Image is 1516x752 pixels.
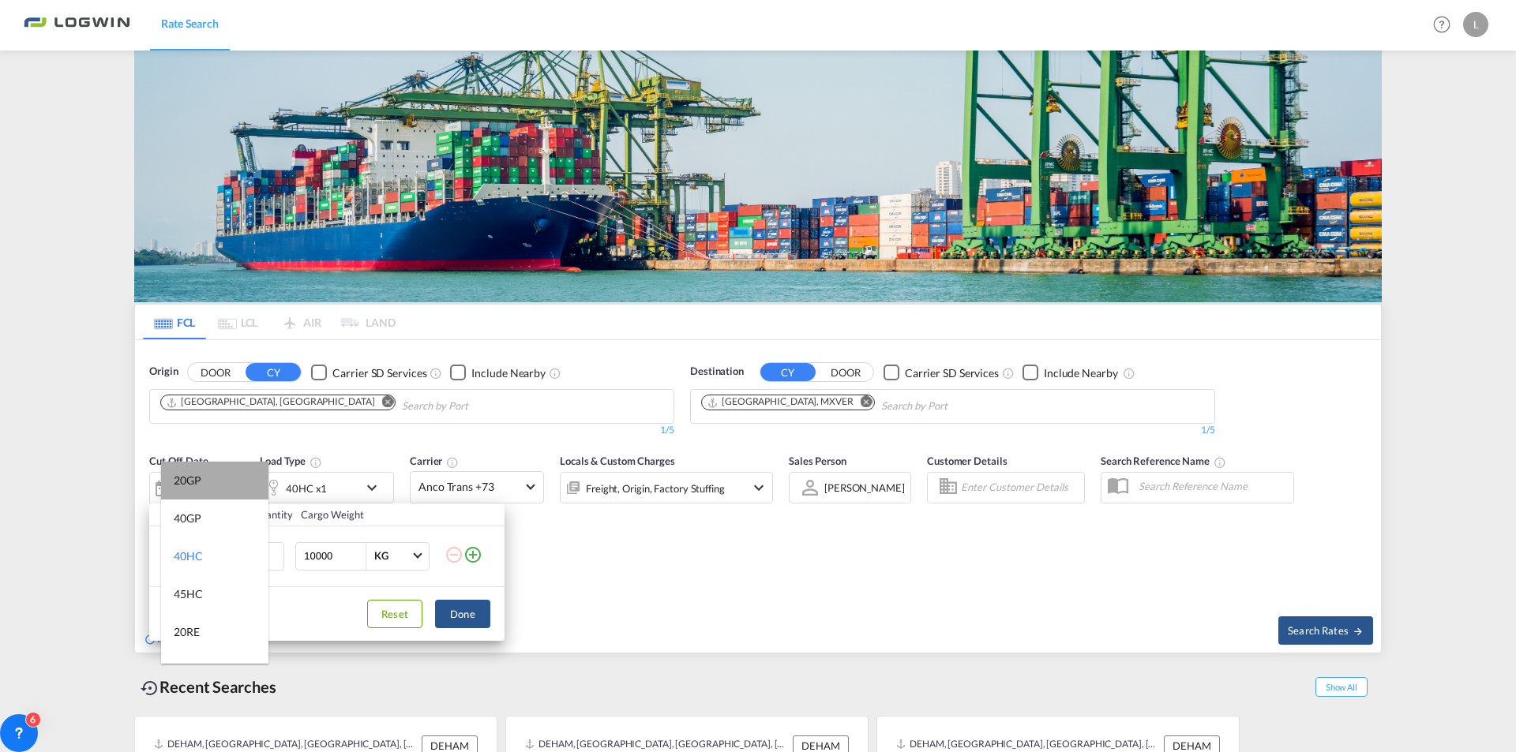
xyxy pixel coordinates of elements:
[174,473,201,488] div: 20GP
[174,586,203,602] div: 45HC
[174,624,200,640] div: 20RE
[174,548,203,564] div: 40HC
[174,511,201,526] div: 40GP
[174,662,200,678] div: 40RE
